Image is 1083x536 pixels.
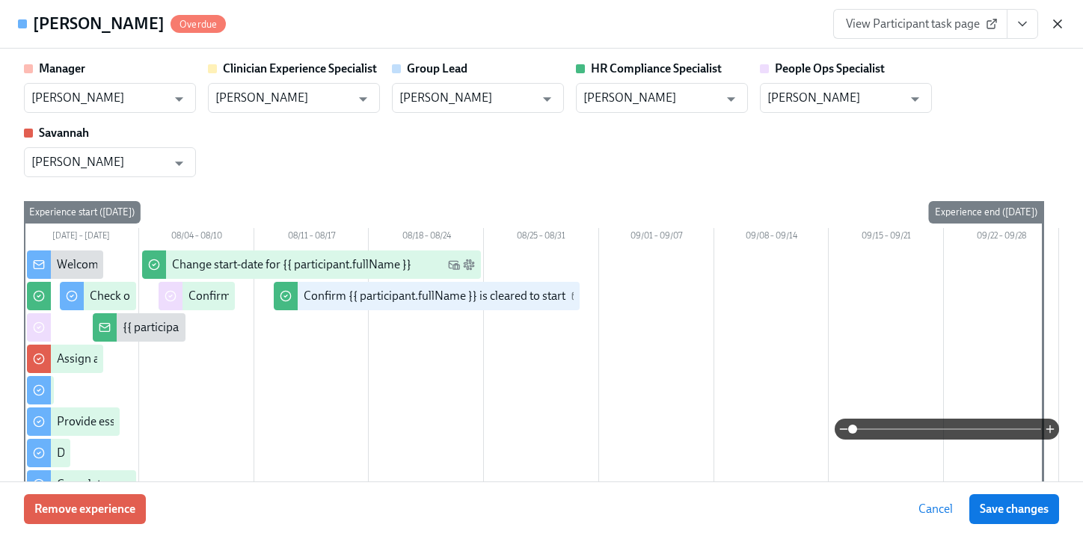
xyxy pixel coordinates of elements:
[39,61,85,76] strong: Manager
[536,87,559,111] button: Open
[484,228,599,247] div: 08/25 – 08/31
[944,228,1059,247] div: 09/22 – 09/28
[168,87,191,111] button: Open
[980,502,1049,517] span: Save changes
[714,228,829,247] div: 09/08 – 09/14
[34,502,135,517] span: Remove experience
[304,288,565,304] div: Confirm {{ participant.fullName }} is cleared to start
[846,16,995,31] span: View Participant task page
[448,259,460,271] svg: Work Email
[775,61,885,76] strong: People Ops Specialist
[90,288,304,304] div: Check out our recommended laptop specs
[407,61,467,76] strong: Group Lead
[168,152,191,175] button: Open
[720,87,743,111] button: Open
[929,201,1043,224] div: Experience end ([DATE])
[24,494,146,524] button: Remove experience
[908,494,963,524] button: Cancel
[33,13,165,35] h4: [PERSON_NAME]
[57,351,649,367] div: Assign a Clinician Experience Specialist for {{ participant.fullName }} (start-date {{ participan...
[24,228,139,247] div: [DATE] – [DATE]
[57,445,243,461] div: Do your background check in Checkr
[833,9,1007,39] a: View Participant task page
[369,228,484,247] div: 08/18 – 08/24
[57,256,338,273] div: Welcome from the Charlie Health Compliance Team 👋
[352,87,375,111] button: Open
[591,61,722,76] strong: HR Compliance Specialist
[223,61,377,76] strong: Clinician Experience Specialist
[39,126,89,140] strong: Savannah
[918,502,953,517] span: Cancel
[172,256,411,273] div: Change start-date for {{ participant.fullName }}
[57,476,212,493] div: Complete your drug screening
[23,201,141,224] div: Experience start ([DATE])
[139,228,254,247] div: 08/04 – 08/10
[599,228,714,247] div: 09/01 – 09/07
[123,319,428,336] div: {{ participant.fullName }} has filled out the onboarding form
[571,290,583,302] svg: Work Email
[829,228,944,247] div: 09/15 – 09/21
[463,259,475,271] svg: Slack
[1007,9,1038,39] button: View task page
[903,87,927,111] button: Open
[188,288,346,304] div: Confirm cleared by People Ops
[254,228,369,247] div: 08/11 – 08/17
[969,494,1059,524] button: Save changes
[57,413,290,430] div: Provide essential professional documentation
[171,19,226,30] span: Overdue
